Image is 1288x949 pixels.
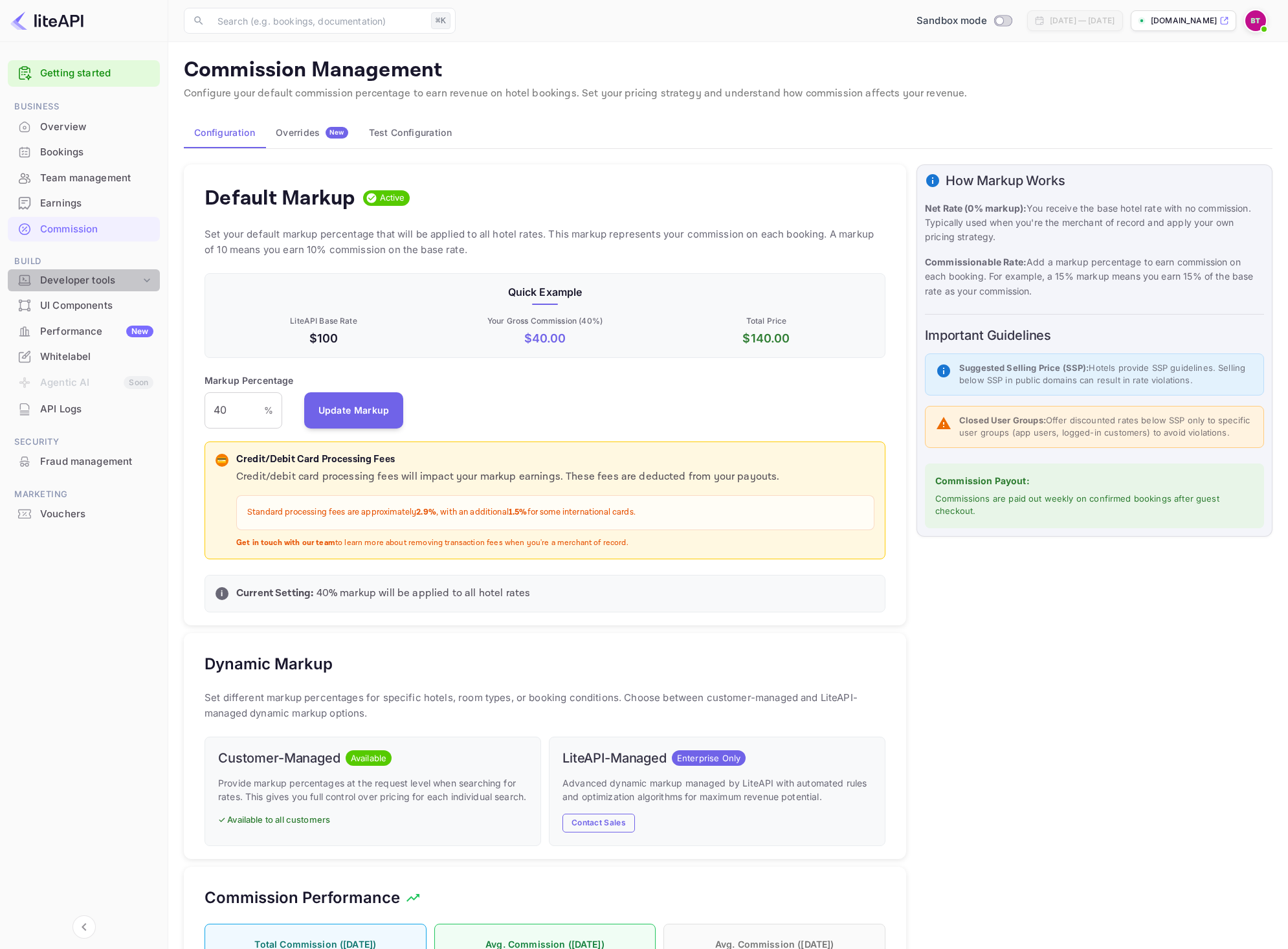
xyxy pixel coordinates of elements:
h6: How Markup Works [925,173,1264,188]
span: Sandbox mode [916,14,987,28]
div: Bookings [40,145,153,160]
div: Developer tools [40,273,140,288]
div: New [126,326,153,337]
strong: Commissionable Rate: [925,256,1027,267]
span: Marketing [8,487,160,502]
p: Credit/debit card processing fees will impact your markup earnings. These fees are deducted from ... [236,469,874,485]
input: 0 [205,392,264,429]
p: Commission Management [184,58,1272,84]
button: Test Configuration [359,117,462,148]
strong: Closed User Groups: [959,415,1046,425]
span: Security [8,435,160,449]
strong: Get in touch with our team [236,538,335,548]
p: Add a markup percentage to earn commission on each booking. For example, a 15% markup means you e... [925,255,1264,298]
p: Commissions are paid out weekly on confirmed bookings after guest checkout. [935,493,1254,518]
p: Offer discounted rates below SSP only to specific user groups (app users, logged-in customers) to... [959,414,1253,440]
div: Commission [8,217,160,242]
p: Markup Percentage [205,374,294,387]
h4: Default Markup [205,185,355,211]
a: Bookings [8,140,160,164]
h6: Important Guidelines [925,328,1264,343]
strong: Current Setting: [236,586,313,600]
span: New [326,128,348,137]
p: Provide markup percentages at the request level when searching for rates. This gives you full con... [218,776,527,803]
div: Fraud management [8,449,160,474]
p: to learn more about removing transaction fees when you're a merchant of record. [236,538,874,549]
div: Developer tools [8,269,160,292]
p: Credit/Debit Card Processing Fees [236,452,874,467]
button: Collapse navigation [72,915,96,939]
h6: Customer-Managed [218,750,340,766]
div: Whitelabel [8,344,160,370]
strong: Net Rate (0% markup): [925,203,1027,214]
div: [DATE] — [DATE] [1050,15,1115,27]
p: $100 [216,329,432,347]
p: [DOMAIN_NAME] [1151,15,1217,27]
p: Set different markup percentages for specific hotels, room types, or booking conditions. Choose b... [205,690,885,721]
div: Earnings [8,191,160,216]
div: Overrides [276,127,348,139]
div: UI Components [40,298,153,313]
strong: 1.5% [509,507,527,518]
input: Search (e.g. bookings, documentation) [210,8,426,34]
p: Quick Example [216,284,874,300]
p: Your Gross Commission ( 40 %) [437,315,653,327]
p: You receive the base hotel rate with no commission. Typically used when you're the merchant of re... [925,201,1264,245]
span: Active [375,192,410,205]
div: PerformanceNew [8,319,160,344]
p: Standard processing fees are approximately , with an additional for some international cards. [247,506,863,519]
div: Performance [40,324,153,339]
p: Set your default markup percentage that will be applied to all hotel rates. This markup represent... [205,227,885,258]
div: Fraud management [40,454,153,469]
a: Whitelabel [8,344,160,368]
button: Contact Sales [562,814,635,832]
div: Bookings [8,140,160,165]
div: Overview [40,120,153,135]
div: Team management [8,166,160,191]
p: % [264,403,273,417]
div: Whitelabel [40,350,153,364]
a: UI Components [8,293,160,317]
strong: Commission Payout: [935,475,1030,486]
p: 💳 [217,454,227,466]
div: API Logs [8,397,160,422]
span: Enterprise Only [672,752,746,765]
a: Overview [8,115,160,139]
p: Hotels provide SSP guidelines. Selling below SSP in public domains can result in rate violations. [959,362,1253,387]
div: Getting started [8,60,160,87]
div: Vouchers [40,507,153,522]
p: Total Price [658,315,874,327]
a: Getting started [40,66,153,81]
strong: Suggested Selling Price (SSP): [959,363,1089,373]
a: API Logs [8,397,160,421]
strong: 2.9% [416,507,436,518]
button: Update Markup [304,392,404,429]
p: $ 140.00 [658,329,874,347]
p: LiteAPI Base Rate [216,315,432,327]
p: 40 % markup will be applied to all hotel rates [236,586,874,601]
p: Advanced dynamic markup managed by LiteAPI with automated rules and optimization algorithms for m... [562,776,872,803]
div: Team management [40,171,153,186]
p: i [221,588,223,599]
img: Bookaweb Team [1245,10,1266,31]
div: Earnings [40,196,153,211]
div: Switch to Production mode [911,14,1017,28]
h5: Commission Performance [205,888,400,908]
a: Commission [8,217,160,241]
div: API Logs [40,402,153,417]
span: Available [346,752,392,765]
button: Configuration [184,117,265,148]
div: ⌘K [431,12,450,29]
p: ✓ Available to all customers [218,814,527,827]
h6: LiteAPI-Managed [562,750,667,766]
div: Commission [40,222,153,237]
div: Overview [8,115,160,140]
a: Team management [8,166,160,190]
a: Vouchers [8,502,160,526]
p: $ 40.00 [437,329,653,347]
a: Fraud management [8,449,160,473]
img: LiteAPI logo [10,10,83,31]
span: Business [8,100,160,114]
div: UI Components [8,293,160,318]
span: Build [8,254,160,269]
